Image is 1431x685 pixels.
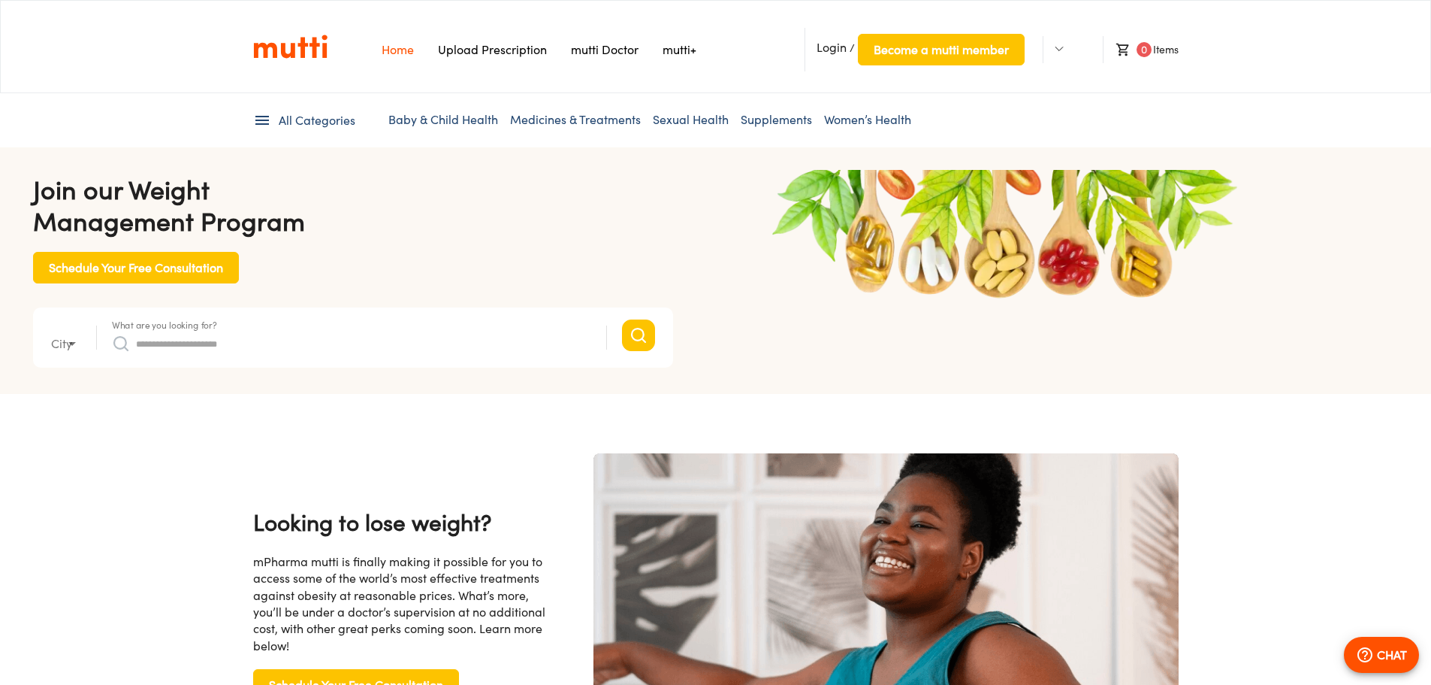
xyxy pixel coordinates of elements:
li: Items [1103,36,1178,63]
a: Navigates to Prescription Upload Page [438,42,547,57]
a: Sexual Health [653,112,729,127]
p: CHAT [1377,646,1407,664]
a: Supplements [741,112,812,127]
a: Women’s Health [824,112,911,127]
span: Login [817,40,847,55]
h4: Looking to lose weight? [253,507,551,538]
div: mPharma mutti is finally making it possible for you to access some of the world’s most effective ... [253,553,551,654]
li: / [805,28,1025,71]
img: Logo [253,34,328,59]
label: What are you looking for? [112,320,217,329]
a: Navigates to Home Page [382,42,414,57]
a: Schedule Your Free Consultation [33,259,239,272]
h4: Join our Weight Management Program [33,174,673,237]
span: 0 [1137,42,1152,57]
a: Baby & Child Health [388,112,498,127]
a: Link on the logo navigates to HomePage [253,34,328,59]
a: Navigates to mutti doctor website [571,42,639,57]
a: Navigates to mutti+ page [663,42,696,57]
button: CHAT [1344,637,1419,673]
span: Become a mutti member [874,39,1009,60]
button: Search [622,320,655,351]
img: Dropdown [1055,44,1064,53]
button: Become a mutti member [858,34,1025,65]
span: Schedule Your Free Consultation [49,257,223,278]
button: Schedule Your Free Consultation [33,252,239,283]
a: Medicines & Treatments [510,112,641,127]
span: All Categories [279,112,355,129]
